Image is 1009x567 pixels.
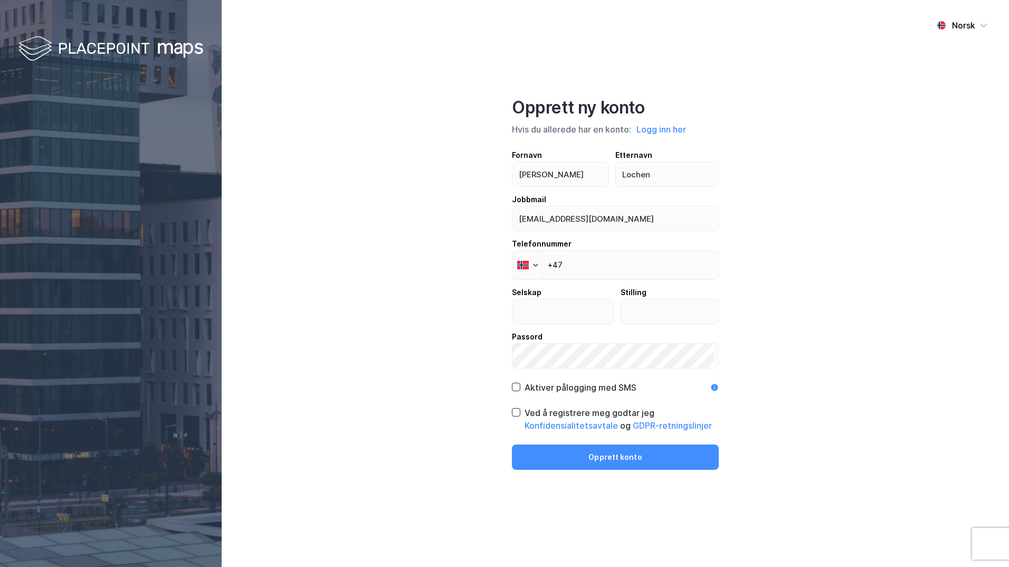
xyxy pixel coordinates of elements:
[512,193,719,206] div: Jobbmail
[512,122,719,136] div: Hvis du allerede har en konto:
[525,407,719,432] div: Ved å registrere meg godtar jeg og
[512,149,609,162] div: Fornavn
[512,330,719,343] div: Passord
[512,445,719,470] button: Opprett konto
[621,286,719,299] div: Stilling
[512,238,719,250] div: Telefonnummer
[512,286,614,299] div: Selskap
[525,381,636,394] div: Aktiver pålogging med SMS
[18,34,203,65] img: logo-white.f07954bde2210d2a523dddb988cd2aa7.svg
[956,516,1009,567] iframe: Chat Widget
[512,251,541,279] div: Norway: + 47
[952,19,975,32] div: Norsk
[956,516,1009,567] div: Kontrollprogram for chat
[512,97,719,118] div: Opprett ny konto
[512,250,719,280] input: Telefonnummer
[615,149,719,162] div: Etternavn
[633,122,689,136] button: Logg inn her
